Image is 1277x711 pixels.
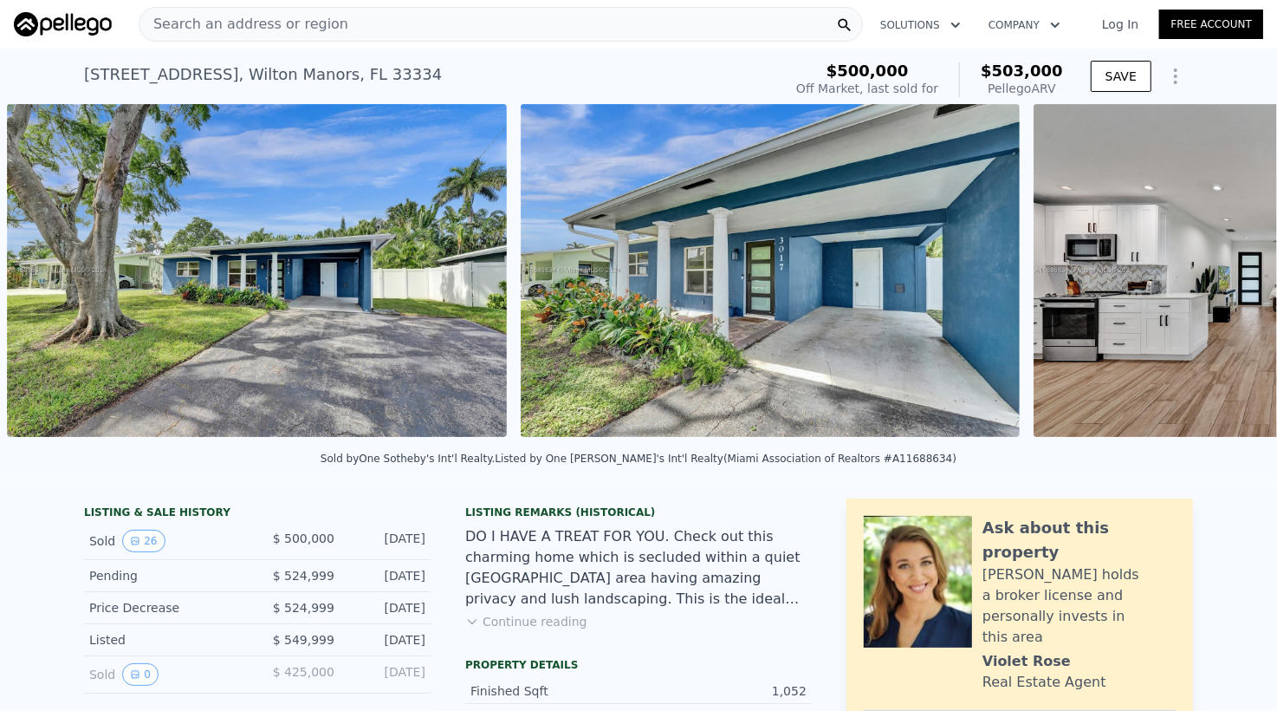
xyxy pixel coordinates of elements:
[465,506,812,519] div: Listing Remarks (Historical)
[122,530,165,552] button: View historical data
[348,599,425,616] div: [DATE]
[866,10,975,41] button: Solutions
[465,613,587,630] button: Continue reading
[975,10,1074,41] button: Company
[826,62,909,80] span: $500,000
[982,651,1071,672] div: Violet Rose
[348,567,425,584] div: [DATE]
[982,564,1176,648] div: [PERSON_NAME] holds a broker license and personally invests in this area
[14,12,112,36] img: Pellego
[348,530,425,552] div: [DATE]
[982,516,1176,564] div: Ask about this property
[981,80,1063,97] div: Pellego ARV
[1091,61,1151,92] button: SAVE
[1081,16,1159,33] a: Log In
[273,569,334,583] span: $ 524,999
[638,682,807,700] div: 1,052
[122,663,159,686] button: View historical data
[348,663,425,686] div: [DATE]
[1159,10,1263,39] a: Free Account
[273,532,334,545] span: $ 500,000
[521,104,1020,437] img: Sale: 12163409 Parcel: 43427411
[7,104,506,437] img: Sale: 12163409 Parcel: 43427411
[982,672,1106,693] div: Real Estate Agent
[321,453,496,465] div: Sold by One Sotheby's Int'l Realty .
[89,530,243,552] div: Sold
[981,62,1063,80] span: $503,000
[89,631,243,649] div: Listed
[796,80,938,97] div: Off Market, last sold for
[84,62,442,87] div: [STREET_ADDRESS] , Wilton Manors , FL 33334
[495,453,956,465] div: Listed by One [PERSON_NAME]'s Int'l Realty (Miami Association of Realtors #A11688634)
[89,599,243,616] div: Price Decrease
[273,633,334,647] span: $ 549,999
[465,526,812,610] div: DO I HAVE A TREAT FOR YOU. Check out this charming home which is secluded within a quiet [GEOGRAP...
[273,665,334,679] span: $ 425,000
[470,682,638,700] div: Finished Sqft
[465,658,812,672] div: Property details
[84,506,431,523] div: LISTING & SALE HISTORY
[1158,59,1193,94] button: Show Options
[89,663,243,686] div: Sold
[139,14,348,35] span: Search an address or region
[348,631,425,649] div: [DATE]
[273,601,334,615] span: $ 524,999
[89,567,243,584] div: Pending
